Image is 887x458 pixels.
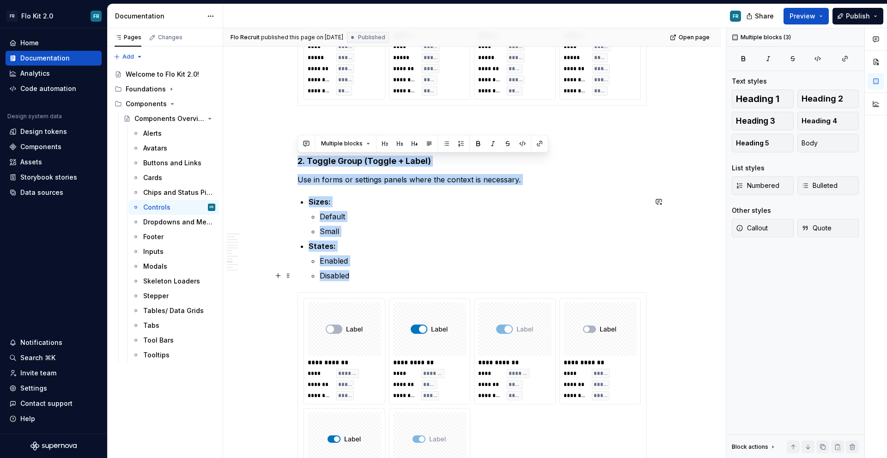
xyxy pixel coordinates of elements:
div: List styles [732,163,765,173]
span: Flo Recruit [231,34,260,41]
span: Preview [790,12,815,21]
div: Tool Bars [143,336,174,345]
span: Bulleted [802,181,838,190]
div: Dropdowns and Menus [143,217,213,227]
button: Search ⌘K [6,350,102,365]
div: Analytics [20,69,50,78]
div: Block actions [732,443,768,451]
div: Tooltips [143,350,170,360]
div: Foundations [111,82,219,96]
div: Tabs [143,321,159,330]
a: Design tokens [6,124,102,139]
p: Disabled [320,270,647,281]
div: Data sources [20,188,63,197]
div: Buttons and Links [143,158,201,168]
a: ControlsFR [128,200,219,215]
div: Tables/ Data Grids [143,306,204,315]
div: Design tokens [20,127,67,136]
div: Search ⌘K [20,353,55,362]
span: Share [755,12,774,21]
div: Contact support [20,399,73,408]
button: Contact support [6,396,102,411]
button: Body [797,134,859,152]
div: Components [111,96,219,111]
a: Modals [128,259,219,274]
button: Heading 5 [732,134,794,152]
span: Heading 3 [736,116,775,126]
a: Skeleton Loaders [128,274,219,289]
a: Inputs [128,244,219,259]
a: Avatars [128,141,219,156]
div: Help [20,414,35,423]
span: Numbered [736,181,779,190]
button: Numbered [732,176,794,195]
div: Skeleton Loaders [143,277,200,286]
button: Notifications [6,335,102,350]
a: Data sources [6,185,102,200]
span: Quote [802,223,832,233]
button: Heading 1 [732,90,794,108]
button: Help [6,411,102,426]
div: FR [93,12,99,20]
div: Settings [20,384,47,393]
a: Dropdowns and Menus [128,215,219,229]
div: Design system data [7,113,62,120]
div: Cards [143,173,162,182]
div: FR [733,12,739,20]
div: Code automation [20,84,76,93]
button: Heading 3 [732,112,794,130]
div: Pages [115,34,141,41]
p: Default [320,211,647,222]
div: Documentation [20,54,70,63]
p: Use in forms or settings panels where the context is necessary. [298,174,647,185]
a: Stepper [128,289,219,303]
button: Publish [832,8,883,24]
div: Flo Kit 2.0 [21,12,53,21]
div: Footer [143,232,164,241]
span: Published [358,34,385,41]
div: Other styles [732,206,771,215]
a: Tables/ Data Grids [128,303,219,318]
div: Welcome to Flo Kit 2.0! [126,70,199,79]
div: Invite team [20,368,56,378]
button: Bulleted [797,176,859,195]
strong: 2. Toggle Group (Toggle + Label) [298,156,431,166]
a: Settings [6,381,102,396]
button: Callout [732,219,794,237]
div: Components Overview [134,114,204,123]
div: Components [126,99,167,108]
strong: Sizes: [309,197,331,206]
div: Foundations [126,84,166,94]
button: Share [741,8,780,24]
div: Documentation [115,12,202,21]
span: Heading 2 [802,94,843,103]
button: Quote [797,219,859,237]
p: Small [320,226,647,237]
a: Documentation [6,51,102,66]
div: Changes [158,34,182,41]
a: Assets [6,155,102,169]
button: Heading 4 [797,112,859,130]
button: Heading 2 [797,90,859,108]
a: Analytics [6,66,102,81]
div: FR [210,203,213,212]
a: Tool Bars [128,333,219,348]
strong: States: [309,241,336,251]
a: Supernova Logo [30,441,77,451]
div: Page tree [111,67,219,362]
a: Components [6,139,102,154]
div: published this page on [DATE] [261,34,343,41]
p: Enabled [320,255,647,266]
span: Body [802,139,818,148]
a: Welcome to Flo Kit 2.0! [111,67,219,82]
a: Code automation [6,81,102,96]
span: Add [122,53,134,60]
a: Alerts [128,126,219,141]
div: Storybook stories [20,173,77,182]
div: Alerts [143,129,162,138]
span: Heading 5 [736,139,769,148]
a: Chips and Status Pills [128,185,219,200]
div: Chips and Status Pills [143,188,213,197]
div: Assets [20,157,42,167]
div: Stepper [143,291,169,301]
